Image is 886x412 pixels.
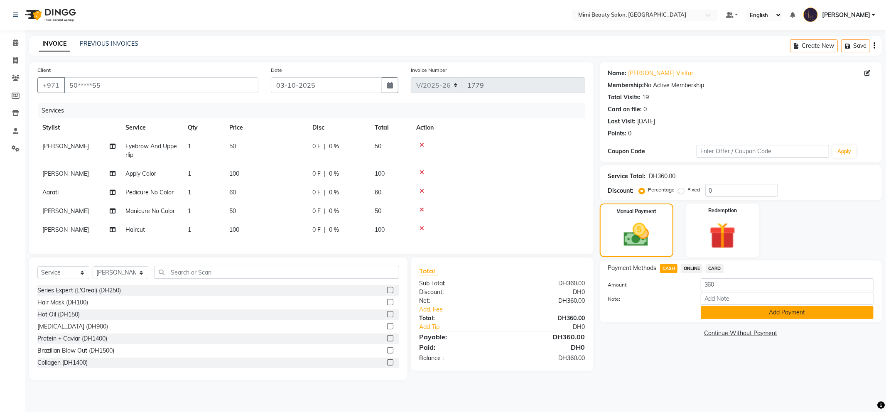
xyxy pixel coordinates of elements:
[375,142,381,150] span: 50
[329,207,339,216] span: 0 %
[329,226,339,234] span: 0 %
[375,170,385,177] span: 100
[155,266,399,279] input: Search or Scan
[413,332,502,342] div: Payable:
[42,170,89,177] span: [PERSON_NAME]
[324,226,326,234] span: |
[502,288,591,297] div: DH0
[329,169,339,178] span: 0 %
[688,186,700,194] label: Fixed
[608,264,657,272] span: Payment Methods
[706,264,724,273] span: CARD
[229,226,239,233] span: 100
[602,295,695,303] label: Note:
[229,207,236,215] span: 50
[188,226,191,233] span: 1
[188,170,191,177] span: 1
[649,172,676,181] div: DH360.00
[628,129,632,138] div: 0
[643,93,649,102] div: 19
[608,129,627,138] div: Points:
[229,189,236,196] span: 60
[638,117,655,126] div: [DATE]
[841,39,870,52] button: Save
[37,298,88,307] div: Hair Mask (DH100)
[329,142,339,151] span: 0 %
[502,354,591,363] div: DH360.00
[120,118,183,137] th: Service
[701,306,874,319] button: Add Payment
[413,323,517,331] a: Add Tip
[183,118,224,137] th: Qty
[803,7,818,22] img: Loriene
[648,186,675,194] label: Percentage
[125,189,174,196] span: Pedicure No Color
[37,322,108,331] div: [MEDICAL_DATA] (DH900)
[307,118,370,137] th: Disc
[413,279,502,288] div: Sub Total:
[832,145,856,158] button: Apply
[502,342,591,352] div: DH0
[608,81,874,90] div: No Active Membership
[708,207,737,214] label: Redemption
[37,77,65,93] button: +971
[80,40,138,47] a: PREVIOUS INVOICES
[37,118,120,137] th: Stylist
[413,305,591,314] a: Add. Fee
[822,11,870,20] span: [PERSON_NAME]
[125,226,145,233] span: Haircut
[697,145,830,158] input: Enter Offer / Coupon Code
[375,189,381,196] span: 60
[375,207,381,215] span: 50
[125,207,175,215] span: Manicure No Color
[701,278,874,291] input: Amount
[608,186,634,195] div: Discount:
[413,288,502,297] div: Discount:
[37,346,114,355] div: Brazilian Blow Out (DH1500)
[312,169,321,178] span: 0 F
[608,69,627,78] div: Name:
[229,170,239,177] span: 100
[188,142,191,150] span: 1
[37,358,88,367] div: Collagen (DH1400)
[312,207,321,216] span: 0 F
[517,323,591,331] div: DH0
[502,279,591,288] div: DH360.00
[608,81,644,90] div: Membership:
[413,314,502,323] div: Total:
[413,297,502,305] div: Net:
[608,117,636,126] div: Last Visit:
[608,172,646,181] div: Service Total:
[608,105,642,114] div: Card on file:
[42,226,89,233] span: [PERSON_NAME]
[375,226,385,233] span: 100
[608,147,697,156] div: Coupon Code
[660,264,678,273] span: CASH
[324,207,326,216] span: |
[616,220,657,250] img: _cash.svg
[42,189,59,196] span: Aarati
[188,189,191,196] span: 1
[601,329,880,338] a: Continue Without Payment
[790,39,838,52] button: Create New
[312,188,321,197] span: 0 F
[608,93,641,102] div: Total Visits:
[37,310,80,319] div: Hot Oil (DH150)
[502,314,591,323] div: DH360.00
[644,105,647,114] div: 0
[329,188,339,197] span: 0 %
[370,118,411,137] th: Total
[701,219,744,252] img: _gift.svg
[224,118,307,137] th: Price
[125,170,156,177] span: Apply Color
[37,66,51,74] label: Client
[411,118,585,137] th: Action
[616,208,656,215] label: Manual Payment
[681,264,702,273] span: ONLINE
[324,188,326,197] span: |
[37,286,121,295] div: Series Expert (L'Oreal) (DH250)
[38,103,591,118] div: Services
[419,267,438,275] span: Total
[188,207,191,215] span: 1
[602,281,695,289] label: Amount:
